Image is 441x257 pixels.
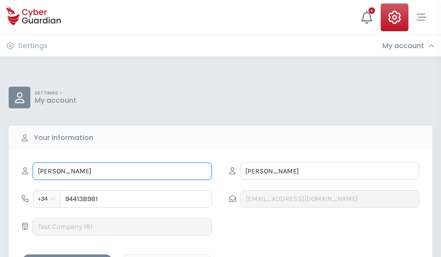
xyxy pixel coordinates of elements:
[369,7,375,14] div: +
[35,90,76,96] p: SETTINGS >
[34,133,93,143] b: Your information
[382,42,434,50] div: My account
[35,96,76,105] p: My account
[60,190,212,208] input: 612345678
[382,42,424,50] h3: My account
[18,42,48,50] h3: Settings
[38,192,56,205] span: +34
